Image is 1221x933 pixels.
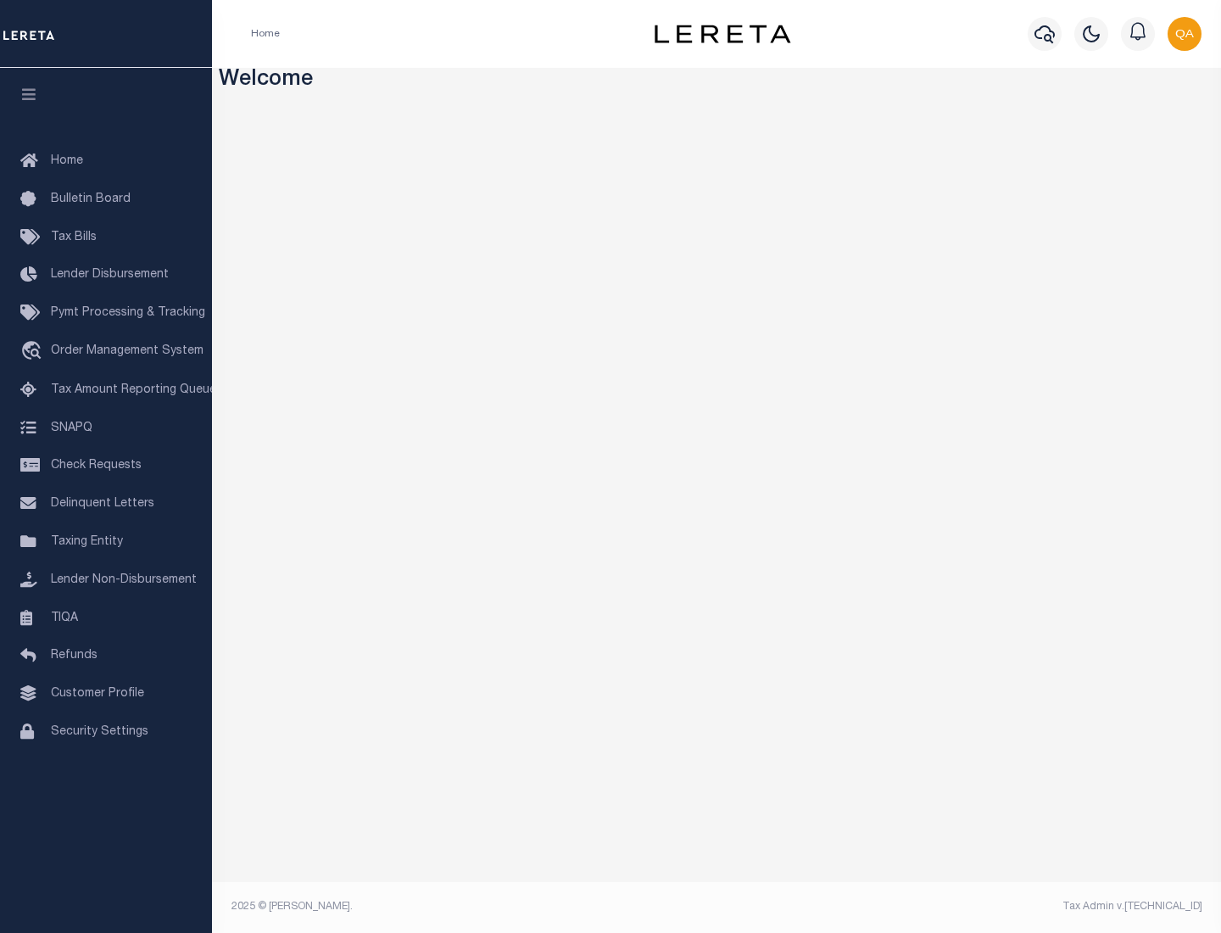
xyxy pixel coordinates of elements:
span: Taxing Entity [51,536,123,548]
span: Check Requests [51,460,142,472]
span: Lender Disbursement [51,269,169,281]
span: Bulletin Board [51,193,131,205]
span: Pymt Processing & Tracking [51,307,205,319]
span: Delinquent Letters [51,498,154,510]
span: Customer Profile [51,688,144,700]
i: travel_explore [20,341,47,363]
div: 2025 © [PERSON_NAME]. [219,899,717,914]
span: Tax Amount Reporting Queue [51,384,216,396]
span: SNAPQ [51,422,92,433]
span: Security Settings [51,726,148,738]
li: Home [251,26,280,42]
img: svg+xml;base64,PHN2ZyB4bWxucz0iaHR0cDovL3d3dy53My5vcmcvMjAwMC9zdmciIHBvaW50ZXItZXZlbnRzPSJub25lIi... [1168,17,1201,51]
img: logo-dark.svg [655,25,790,43]
span: Lender Non-Disbursement [51,574,197,586]
span: Refunds [51,650,98,662]
span: TIQA [51,612,78,623]
span: Home [51,155,83,167]
span: Tax Bills [51,232,97,243]
span: Order Management System [51,345,203,357]
h3: Welcome [219,68,1215,94]
div: Tax Admin v.[TECHNICAL_ID] [729,899,1202,914]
